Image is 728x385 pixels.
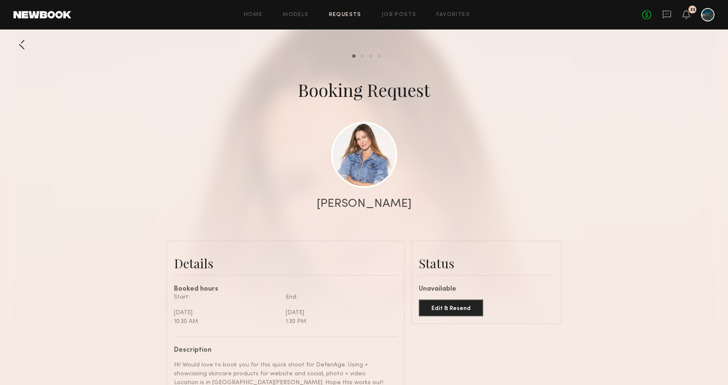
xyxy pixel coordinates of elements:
[174,255,397,272] div: Details
[382,12,417,18] a: Job Posts
[286,308,391,317] div: [DATE]
[244,12,263,18] a: Home
[174,293,279,302] div: Start:
[286,293,391,302] div: End:
[298,78,430,102] div: Booking Request
[283,12,308,18] a: Models
[690,8,695,12] div: 33
[174,286,397,293] div: Booked hours
[174,317,279,326] div: 10:30 AM
[317,198,412,210] div: [PERSON_NAME]
[419,255,554,272] div: Status
[174,347,391,354] div: Description
[436,12,470,18] a: Favorites
[419,299,483,316] button: Edit & Resend
[329,12,361,18] a: Requests
[419,286,554,293] div: Unavailable
[286,317,391,326] div: 1:30 PM
[174,308,279,317] div: [DATE]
